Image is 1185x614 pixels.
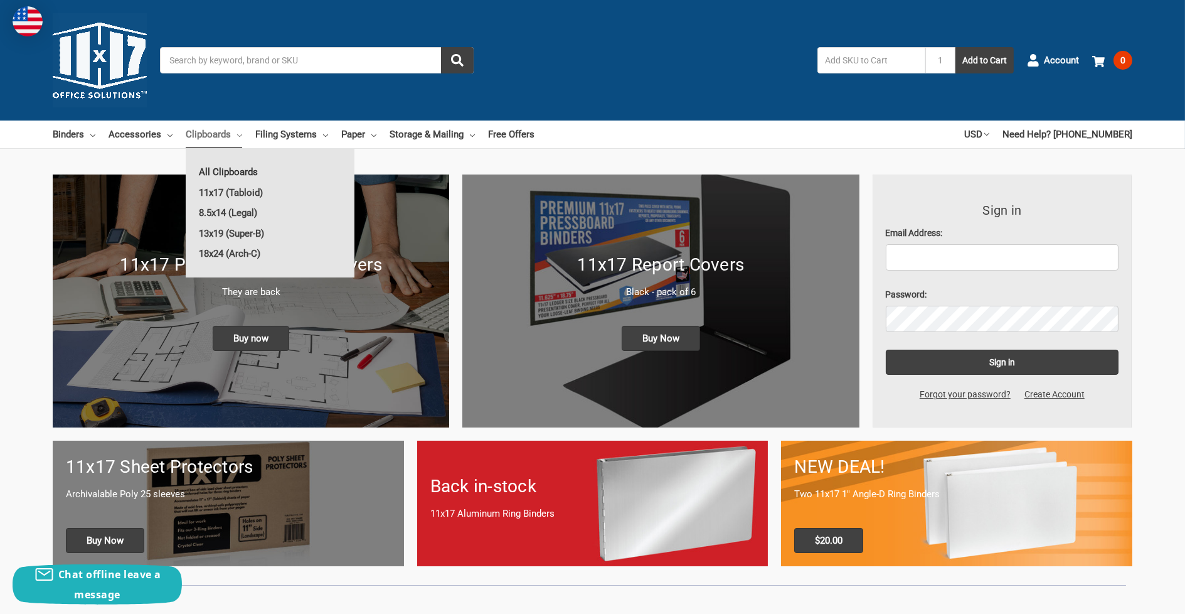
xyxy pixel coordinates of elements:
[794,487,1119,502] p: Two 11x17 1" Angle-D Ring Binders
[476,285,846,299] p: Black - pack of 6
[1027,44,1079,77] a: Account
[1044,53,1079,68] span: Account
[186,121,242,148] a: Clipboards
[1018,388,1092,401] a: Create Account
[53,175,449,428] a: New 11x17 Pressboard Binders 11x17 Pressboard Report Covers They are back Buy now
[109,121,173,148] a: Accessories
[462,175,859,428] img: 11x17 Report Covers
[66,487,391,502] p: Archivalable Poly 25 sleeves
[66,454,391,480] h1: 11x17 Sheet Protectors
[430,507,755,521] p: 11x17 Aluminum Ring Binders
[417,441,768,566] a: Back in-stock 11x17 Aluminum Ring Binders
[886,227,1119,240] label: Email Address:
[341,121,376,148] a: Paper
[886,201,1119,220] h3: Sign in
[488,121,534,148] a: Free Offers
[1113,51,1132,70] span: 0
[13,6,43,36] img: duty and tax information for United States
[886,350,1119,375] input: Sign in
[53,175,449,428] img: New 11x17 Pressboard Binders
[390,121,475,148] a: Storage & Mailing
[213,326,289,351] span: Buy now
[53,121,95,148] a: Binders
[1081,580,1185,614] iframe: Google Customer Reviews
[476,252,846,278] h1: 11x17 Report Covers
[53,441,404,566] a: 11x17 sheet protectors 11x17 Sheet Protectors Archivalable Poly 25 sleeves Buy Now
[58,568,161,601] span: Chat offline leave a message
[794,528,863,553] span: $20.00
[186,224,354,244] a: 13x19 (Super-B)
[886,288,1119,301] label: Password:
[255,121,328,148] a: Filing Systems
[1002,121,1132,148] a: Need Help? [PHONE_NUMBER]
[13,564,182,605] button: Chat offline leave a message
[622,326,700,351] span: Buy Now
[186,244,354,264] a: 18x24 (Arch-C)
[964,121,989,148] a: USD
[913,388,1018,401] a: Forgot your password?
[186,203,354,223] a: 8.5x14 (Legal)
[53,13,147,107] img: 11x17.com
[430,473,755,500] h1: Back in-stock
[462,175,859,428] a: 11x17 Report Covers 11x17 Report Covers Black - pack of 6 Buy Now
[66,285,436,299] p: They are back
[186,183,354,203] a: 11x17 (Tabloid)
[817,47,925,73] input: Add SKU to Cart
[794,454,1119,480] h1: NEW DEAL!
[955,47,1014,73] button: Add to Cart
[781,441,1132,566] a: 11x17 Binder 2-pack only $20.00 NEW DEAL! Two 11x17 1" Angle-D Ring Binders $20.00
[66,528,144,553] span: Buy Now
[66,252,436,278] h1: 11x17 Pressboard Report Covers
[160,47,474,73] input: Search by keyword, brand or SKU
[1092,44,1132,77] a: 0
[186,162,354,182] a: All Clipboards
